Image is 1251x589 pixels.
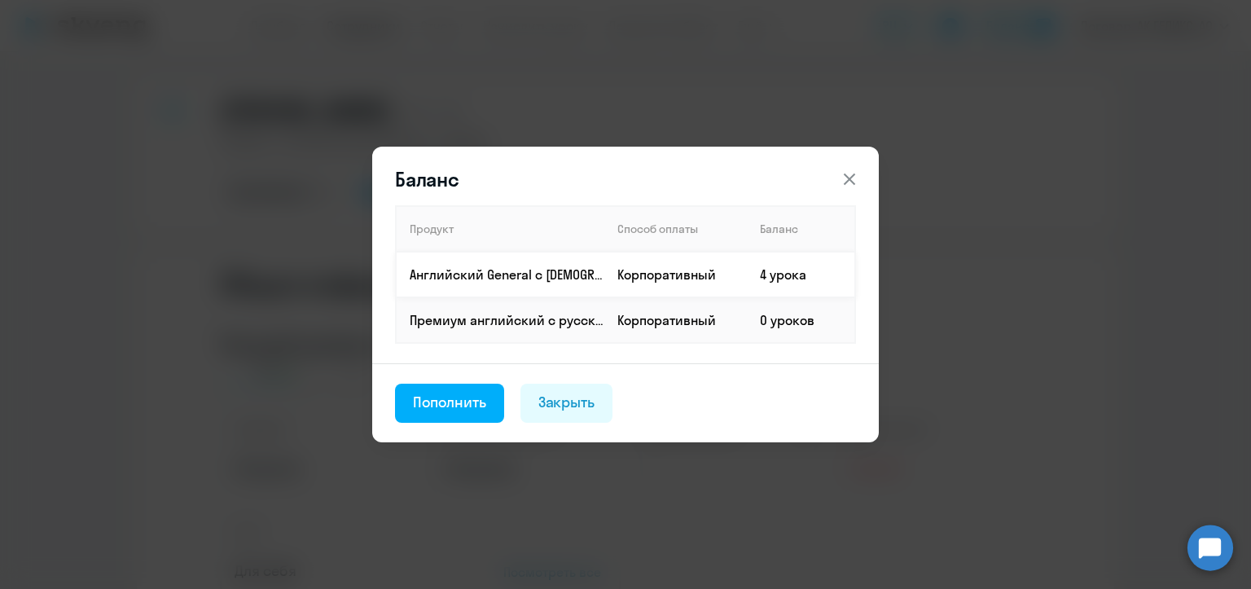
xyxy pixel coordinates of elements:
[410,266,604,284] p: Английский General с [DEMOGRAPHIC_DATA] преподавателем
[520,384,613,423] button: Закрыть
[410,311,604,329] p: Премиум английский с русскоговорящим преподавателем
[396,206,604,252] th: Продукт
[538,392,595,413] div: Закрыть
[747,297,855,343] td: 0 уроков
[604,252,747,297] td: Корпоративный
[413,392,486,413] div: Пополнить
[747,206,855,252] th: Баланс
[395,384,504,423] button: Пополнить
[604,297,747,343] td: Корпоративный
[604,206,747,252] th: Способ оплаты
[372,166,879,192] header: Баланс
[747,252,855,297] td: 4 урока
